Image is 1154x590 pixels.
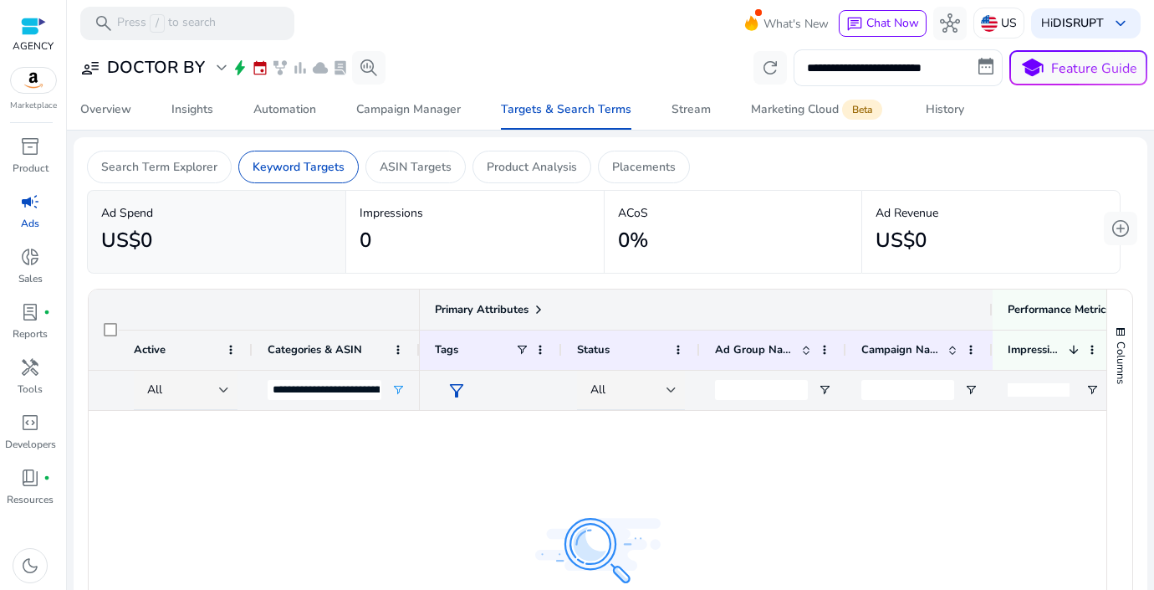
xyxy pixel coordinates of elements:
button: schoolFeature Guide [1009,50,1147,85]
h2: US$0 [101,228,152,253]
span: Tags [435,342,458,357]
span: Campaign Name [861,342,941,357]
h2: US$0 [876,228,927,253]
input: Ad Group Name Filter Input [715,380,808,400]
span: hub [940,13,960,33]
span: keyboard_arrow_down [1111,13,1131,33]
button: hub [933,7,967,40]
span: search [94,13,114,33]
span: code_blocks [20,413,40,433]
span: All [590,382,605,398]
span: dark_mode [20,556,40,576]
span: expand_more [212,58,232,78]
span: All [147,382,162,398]
p: Impressions [360,204,590,222]
span: handyman [20,357,40,377]
p: Feature Guide [1051,59,1137,79]
button: refresh [753,51,787,85]
span: cloud [312,59,329,76]
p: Ad Spend [101,204,332,222]
img: amazon.svg [11,68,56,93]
span: Categories & ASIN [268,342,362,357]
p: Keyword Targets [253,158,345,176]
p: Tools [18,382,43,397]
img: us.svg [981,15,998,32]
span: Performance Metrics [1008,302,1111,317]
span: Ad Group Name [715,342,794,357]
p: US [1001,8,1017,38]
p: Sales [18,271,43,286]
button: Open Filter Menu [391,383,405,397]
button: search_insights [352,51,386,85]
p: Developers [5,437,56,452]
div: Stream [671,104,711,115]
b: DISRUPT [1053,15,1104,31]
div: History [926,104,964,115]
span: inventory_2 [20,136,40,156]
button: chatChat Now [839,10,927,37]
div: Marketing Cloud [751,103,886,116]
p: Search Term Explorer [101,158,217,176]
span: Columns [1113,341,1128,384]
div: Overview [80,104,131,115]
span: filter_alt [447,381,467,401]
span: Primary Attributes [435,302,528,317]
span: lab_profile [332,59,349,76]
button: Open Filter Menu [964,383,978,397]
span: refresh [760,58,780,78]
span: school [1020,56,1044,80]
input: Campaign Name Filter Input [861,380,954,400]
p: Marketplace [10,100,57,112]
p: Hi [1041,18,1104,29]
span: search_insights [359,58,379,78]
p: Ad Revenue [876,204,1106,222]
button: add_circle [1104,212,1137,245]
span: / [150,14,165,33]
span: family_history [272,59,288,76]
span: Impressions [1008,342,1062,357]
p: Ads [21,216,39,231]
span: campaign [20,192,40,212]
button: Open Filter Menu [818,383,831,397]
p: ASIN Targets [380,158,452,176]
p: Product [13,161,49,176]
span: Chat Now [866,15,919,31]
span: lab_profile [20,302,40,322]
p: Placements [612,158,676,176]
span: user_attributes [80,58,100,78]
span: What's New [763,9,829,38]
span: book_4 [20,468,40,488]
span: chat [846,16,863,33]
input: Categories & ASIN Filter Input [268,380,381,400]
p: Press to search [117,14,216,33]
span: bolt [232,59,248,76]
span: add_circle [1111,218,1131,239]
span: Status [577,342,610,357]
h2: 0 [360,228,371,253]
span: Active [134,342,166,357]
span: fiber_manual_record [43,475,50,481]
span: event [252,59,268,76]
h3: DOCTOR BY [107,58,205,78]
span: Beta [842,100,882,120]
p: Reports [13,326,48,341]
h2: 0% [618,228,648,253]
p: AGENCY [13,38,54,54]
span: bar_chart [292,59,309,76]
button: Open Filter Menu [1085,383,1099,397]
div: Targets & Search Terms [501,104,631,115]
span: fiber_manual_record [43,309,50,316]
p: ACoS [618,204,849,222]
p: Product Analysis [487,158,577,176]
span: donut_small [20,247,40,267]
p: Resources [7,492,54,507]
